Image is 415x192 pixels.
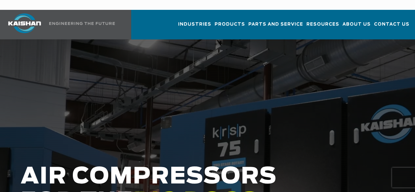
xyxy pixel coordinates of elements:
a: Parts and Service [248,16,303,38]
a: Resources [306,16,339,38]
span: Parts and Service [248,21,303,28]
a: About Us [342,16,371,38]
a: Products [215,16,245,38]
img: Engineering the future [49,22,115,25]
span: About Us [342,21,371,28]
span: Industries [178,21,211,28]
a: Industries [178,16,211,38]
span: Products [215,21,245,28]
a: Contact Us [374,16,409,38]
span: Contact Us [374,21,409,28]
span: Resources [306,21,339,28]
